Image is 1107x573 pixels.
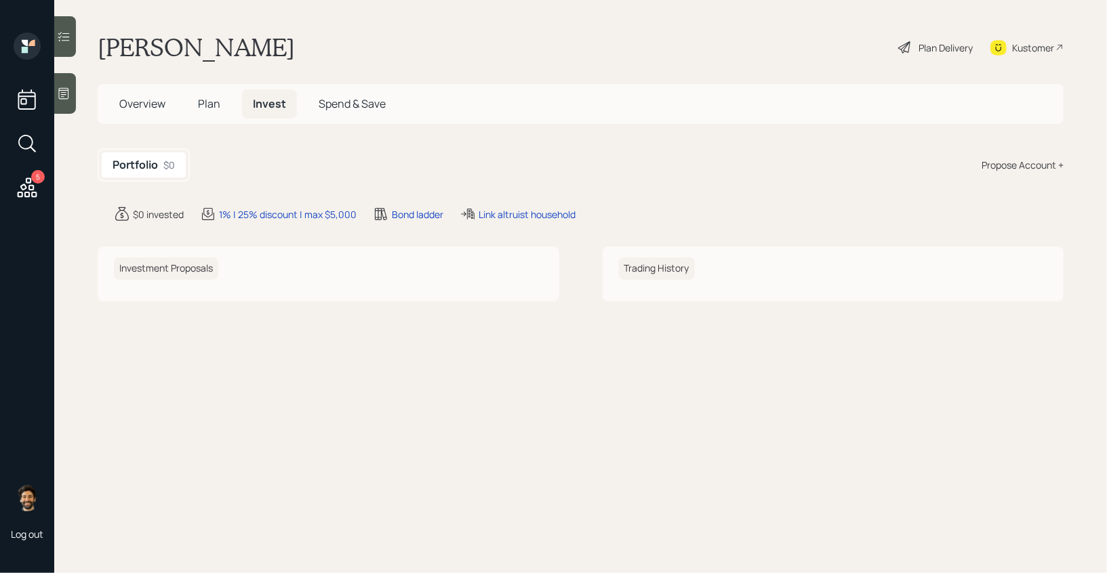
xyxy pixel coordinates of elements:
[219,207,357,221] div: 1% | 25% discount | max $5,000
[11,528,43,540] div: Log out
[14,484,41,511] img: eric-schwartz-headshot.png
[133,207,184,221] div: $0 invested
[31,170,45,184] div: 5
[982,158,1064,172] div: Propose Account +
[253,96,286,111] span: Invest
[163,158,175,172] div: $0
[479,207,576,221] div: Link altruist household
[113,158,158,171] h5: Portfolio
[198,96,220,111] span: Plan
[119,96,165,111] span: Overview
[1012,41,1054,55] div: Kustomer
[919,41,973,55] div: Plan Delivery
[114,257,218,280] h6: Investment Proposals
[98,33,295,62] h1: [PERSON_NAME]
[319,96,386,111] span: Spend & Save
[392,207,443,221] div: Bond ladder
[619,257,695,280] h6: Trading History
